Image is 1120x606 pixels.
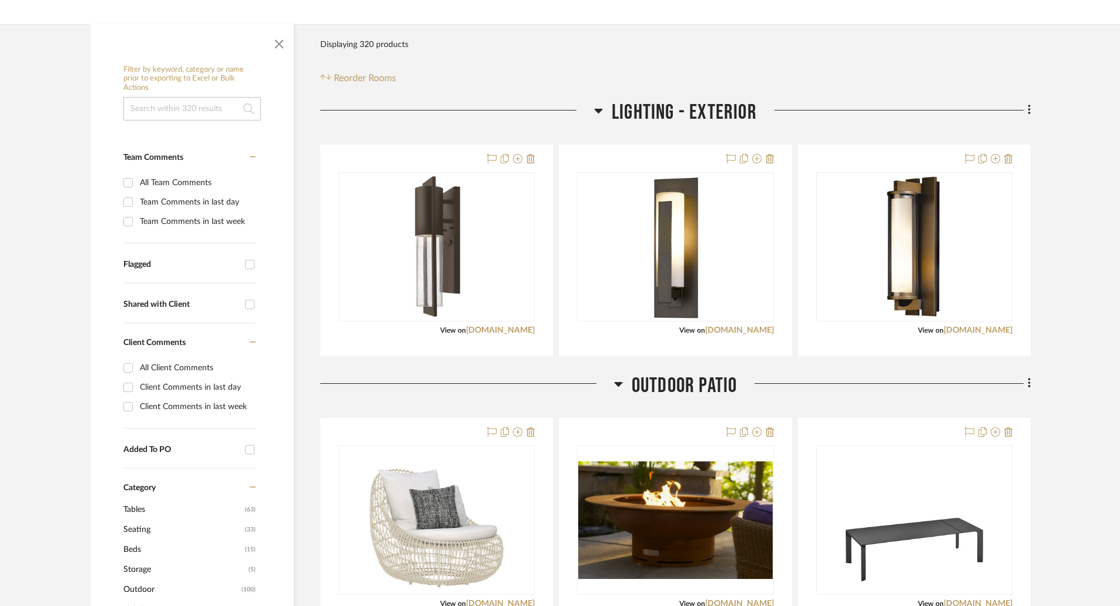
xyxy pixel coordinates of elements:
[245,500,256,519] span: (63)
[320,71,396,85] button: Reorder Rooms
[249,560,256,579] span: (5)
[632,373,737,399] span: OUTDOOR PATIO
[612,100,757,125] span: LIGHTING - EXTERIOR
[123,540,242,560] span: Beds
[267,30,291,53] button: Close
[440,327,466,334] span: View on
[408,173,465,320] img: HINKLEY SHELTER MEDIUM WALL MOUNT LANTERN OUTDOOR SCONCE 4.5”W X 4.8”D X 15.5”H
[123,97,261,120] input: Search within 320 results
[918,327,944,334] span: View on
[363,447,510,594] img: JANUS ET CIE VINO LOUNGE CHAIR 38.25"W X 39.25'D X 35"H 16.5"SH
[679,327,705,334] span: View on
[817,173,1012,321] div: 0
[140,378,253,397] div: Client Comments in last day
[339,446,534,594] div: 0
[140,359,253,377] div: All Client Comments
[123,339,186,347] span: Client Comments
[123,560,246,580] span: Storage
[578,173,773,321] div: 0
[123,65,261,93] h6: Filter by keyword, category or name prior to exporting to Excel or Bulk Actions
[944,326,1012,334] a: [DOMAIN_NAME]
[123,300,239,310] div: Shared with Client
[884,173,945,320] img: HUBBARDTON FORGE FUSE OUTDOOR SCONCE 4.6”W X 6.4”D X 17”H
[334,71,396,85] span: Reorder Rooms
[123,445,239,455] div: Added To PO
[245,520,256,539] span: (33)
[140,193,253,212] div: Team Comments in last day
[140,212,253,231] div: Team Comments in last week
[705,326,774,334] a: [DOMAIN_NAME]
[123,520,242,540] span: Seating
[841,447,988,594] img: JANUS ET CIE GRANDE ARCHE EXTENDABLE RECTANGLE 220 DINING TABLE 86.75"-106.25"-125.75"W X 39.25"D...
[123,260,239,270] div: Flagged
[245,540,256,559] span: (15)
[140,173,253,192] div: All Team Comments
[242,580,256,599] span: (100)
[140,397,253,416] div: Client Comments in last week
[466,326,535,334] a: [DOMAIN_NAME]
[578,461,772,579] img: FIRE PIT ART SATURN GAS FIRE PIT 41"DIA X 14"H
[123,580,239,600] span: Outdoor
[123,500,242,520] span: Tables
[648,173,704,320] img: HUBBARDTON FORGE FORGED VERTICAL BARS SMALL OUTDOOR SCONCE 5”W X 4.1”D X 15”H
[320,33,408,56] div: Displaying 320 products
[578,446,773,594] div: 0
[123,483,156,493] span: Category
[123,153,183,162] span: Team Comments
